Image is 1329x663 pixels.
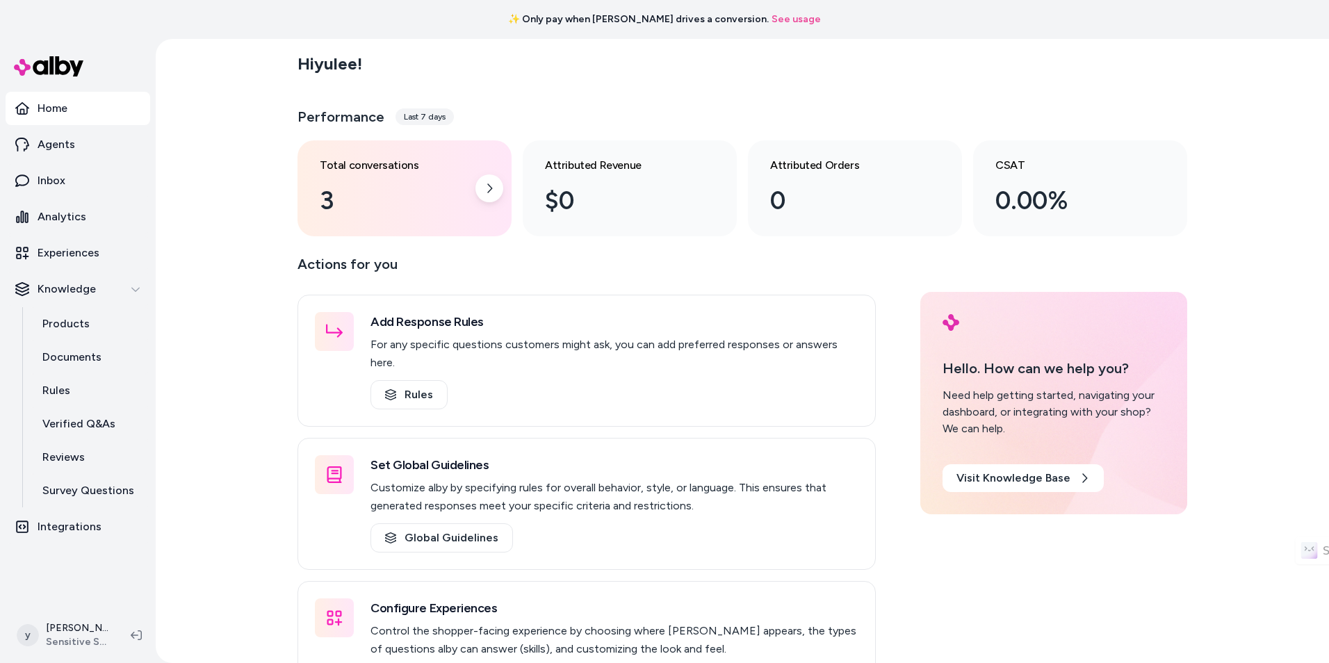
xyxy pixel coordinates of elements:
[297,253,876,286] p: Actions for you
[6,92,150,125] a: Home
[370,312,858,331] h3: Add Response Rules
[42,416,115,432] p: Verified Q&As
[38,172,65,189] p: Inbox
[28,307,150,341] a: Products
[770,182,918,220] div: 0
[320,157,467,174] h3: Total conversations
[943,464,1104,492] a: Visit Knowledge Base
[28,407,150,441] a: Verified Q&As
[6,236,150,270] a: Experiences
[772,13,821,26] a: See usage
[995,157,1143,174] h3: CSAT
[508,13,769,26] span: ✨ Only pay when [PERSON_NAME] drives a conversion.
[38,208,86,225] p: Analytics
[42,316,90,332] p: Products
[6,510,150,543] a: Integrations
[14,56,83,76] img: alby Logo
[8,613,120,657] button: y[PERSON_NAME]Sensitive Stones
[370,479,858,515] p: Customize alby by specifying rules for overall behavior, style, or language. This ensures that ge...
[370,523,513,552] a: Global Guidelines
[370,622,858,658] p: Control the shopper-facing experience by choosing where [PERSON_NAME] appears, the types of quest...
[943,387,1165,437] div: Need help getting started, navigating your dashboard, or integrating with your shop? We can help.
[748,140,962,236] a: Attributed Orders 0
[38,245,99,261] p: Experiences
[28,374,150,407] a: Rules
[370,336,858,372] p: For any specific questions customers might ask, you can add preferred responses or answers here.
[6,164,150,197] a: Inbox
[943,358,1165,379] p: Hello. How can we help you?
[46,621,108,635] p: [PERSON_NAME]
[545,157,692,174] h3: Attributed Revenue
[973,140,1187,236] a: CSAT 0.00%
[297,140,512,236] a: Total conversations 3
[46,635,108,649] span: Sensitive Stones
[370,380,448,409] a: Rules
[995,182,1143,220] div: 0.00%
[28,341,150,374] a: Documents
[770,157,918,174] h3: Attributed Orders
[6,128,150,161] a: Agents
[42,449,85,466] p: Reviews
[6,272,150,306] button: Knowledge
[38,136,75,153] p: Agents
[297,54,362,74] h2: Hi yulee !
[17,624,39,646] span: y
[297,107,384,126] h3: Performance
[28,474,150,507] a: Survey Questions
[370,598,858,618] h3: Configure Experiences
[545,182,692,220] div: $0
[42,482,134,499] p: Survey Questions
[320,182,467,220] div: 3
[38,100,67,117] p: Home
[38,518,101,535] p: Integrations
[370,455,858,475] h3: Set Global Guidelines
[38,281,96,297] p: Knowledge
[42,349,101,366] p: Documents
[523,140,737,236] a: Attributed Revenue $0
[42,382,70,399] p: Rules
[6,200,150,234] a: Analytics
[28,441,150,474] a: Reviews
[943,314,959,331] img: alby Logo
[396,108,454,125] div: Last 7 days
